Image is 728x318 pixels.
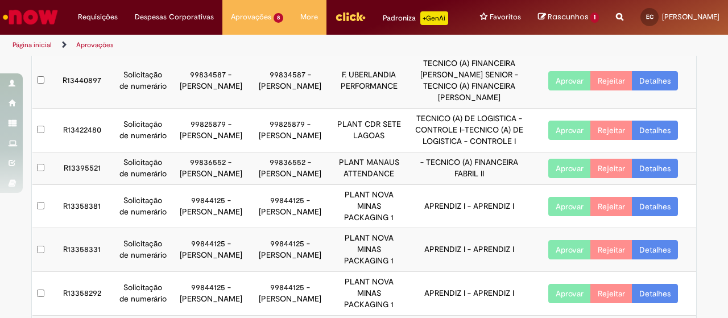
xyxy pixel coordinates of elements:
td: 99836552 - [PERSON_NAME] [171,152,250,184]
button: Rejeitar [590,159,632,178]
td: Solicitação de numerário [114,108,171,152]
button: Aprovar [548,71,591,90]
button: Aprovar [548,159,591,178]
td: 99825879 - [PERSON_NAME] [171,108,250,152]
button: Rejeitar [590,240,632,259]
td: Solicitação de numerário [114,272,171,316]
td: 99844125 - [PERSON_NAME] [171,272,250,316]
td: TECNICO (A) DE LOGISTICA - CONTROLE I-TECNICO (A) DE LOGISTICA - CONTROLE I [408,108,530,152]
a: Detalhes [632,121,678,140]
a: Detalhes [632,240,678,259]
td: F. UBERLANDIA PERFORMANCE [330,53,408,108]
span: Requisições [78,11,118,23]
td: R13395521 [49,152,114,184]
td: R13358292 [49,272,114,316]
td: Solicitação de numerário [114,228,171,272]
span: Despesas Corporativas [135,11,214,23]
div: Padroniza [383,11,448,25]
span: Favoritos [490,11,521,23]
button: Aprovar [548,240,591,259]
td: 99825879 - [PERSON_NAME] [251,108,330,152]
span: Rascunhos [548,11,589,22]
td: TECNICO (A) FINANCEIRA [PERSON_NAME] SENIOR - TECNICO (A) FINANCEIRA [PERSON_NAME] [408,53,530,108]
td: 99844125 - [PERSON_NAME] [251,184,330,228]
td: PLANT NOVA MINAS PACKAGING 1 [330,228,408,272]
td: APRENDIZ I - APRENDIZ I [408,272,530,316]
span: Aprovações [231,11,271,23]
td: R13440897 [49,53,114,108]
td: PLANT CDR SETE LAGOAS [330,108,408,152]
span: [PERSON_NAME] [662,12,719,22]
td: APRENDIZ I - APRENDIZ I [408,228,530,272]
td: - TECNICO (A) FINANCEIRA FABRIL II [408,152,530,184]
a: Detalhes [632,197,678,216]
button: Rejeitar [590,197,632,216]
a: Detalhes [632,159,678,178]
button: Aprovar [548,284,591,303]
ul: Trilhas de página [9,35,477,56]
a: Detalhes [632,71,678,90]
button: Aprovar [548,121,591,140]
td: 99844125 - [PERSON_NAME] [251,272,330,316]
p: +GenAi [420,11,448,25]
span: 1 [590,13,599,23]
button: Rejeitar [590,284,632,303]
img: ServiceNow [1,6,60,28]
a: Rascunhos [538,12,599,23]
td: 99836552 - [PERSON_NAME] [251,152,330,184]
td: PLANT MANAUS ATTENDANCE [330,152,408,184]
td: PLANT NOVA MINAS PACKAGING 1 [330,272,408,316]
a: Aprovações [76,40,114,49]
span: 8 [274,13,283,23]
td: PLANT NOVA MINAS PACKAGING 1 [330,184,408,228]
td: Solicitação de numerário [114,184,171,228]
td: R13358331 [49,228,114,272]
a: Detalhes [632,284,678,303]
a: Página inicial [13,40,52,49]
button: Rejeitar [590,121,632,140]
td: 99834587 - [PERSON_NAME] [251,53,330,108]
span: More [300,11,318,23]
td: 99844125 - [PERSON_NAME] [171,228,250,272]
td: 99844125 - [PERSON_NAME] [171,184,250,228]
td: APRENDIZ I - APRENDIZ I [408,184,530,228]
td: 99844125 - [PERSON_NAME] [251,228,330,272]
button: Aprovar [548,197,591,216]
td: Solicitação de numerário [114,53,171,108]
td: R13358381 [49,184,114,228]
span: EC [646,13,653,20]
button: Rejeitar [590,71,632,90]
td: Solicitação de numerário [114,152,171,184]
td: 99834587 - [PERSON_NAME] [171,53,250,108]
td: R13422480 [49,108,114,152]
img: click_logo_yellow_360x200.png [335,8,366,25]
